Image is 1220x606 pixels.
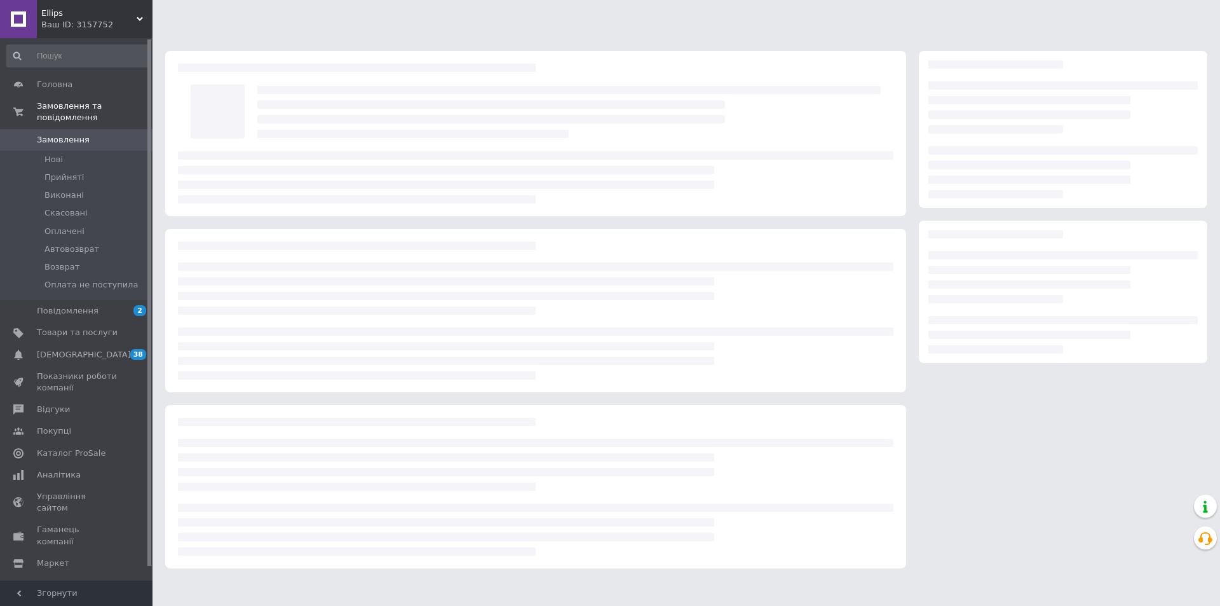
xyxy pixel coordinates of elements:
span: [DEMOGRAPHIC_DATA] [37,349,131,361]
span: Оплачені [44,226,85,237]
span: Покупці [37,425,71,437]
span: Автовозврат [44,244,99,255]
span: Замовлення та повідомлення [37,100,152,123]
span: Повідомлення [37,305,98,317]
span: Прийняті [44,172,84,183]
span: Головна [37,79,72,90]
span: Оплата не поступила [44,279,138,291]
span: 38 [130,349,146,360]
span: Аналітика [37,469,81,481]
span: Скасовані [44,207,88,219]
span: Показники роботи компанії [37,371,118,394]
span: Нові [44,154,63,165]
span: Відгуки [37,404,70,415]
span: Виконані [44,189,84,201]
span: 2 [133,305,146,316]
span: Налаштування [37,579,102,591]
span: Маркет [37,558,69,569]
span: Товари та послуги [37,327,118,338]
span: Замовлення [37,134,90,146]
span: Возврат [44,261,79,273]
span: Каталог ProSale [37,448,105,459]
span: Управління сайтом [37,491,118,514]
input: Пошук [6,45,150,67]
span: Гаманець компанії [37,524,118,547]
span: Ellips [41,8,137,19]
div: Ваш ID: 3157752 [41,19,152,31]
